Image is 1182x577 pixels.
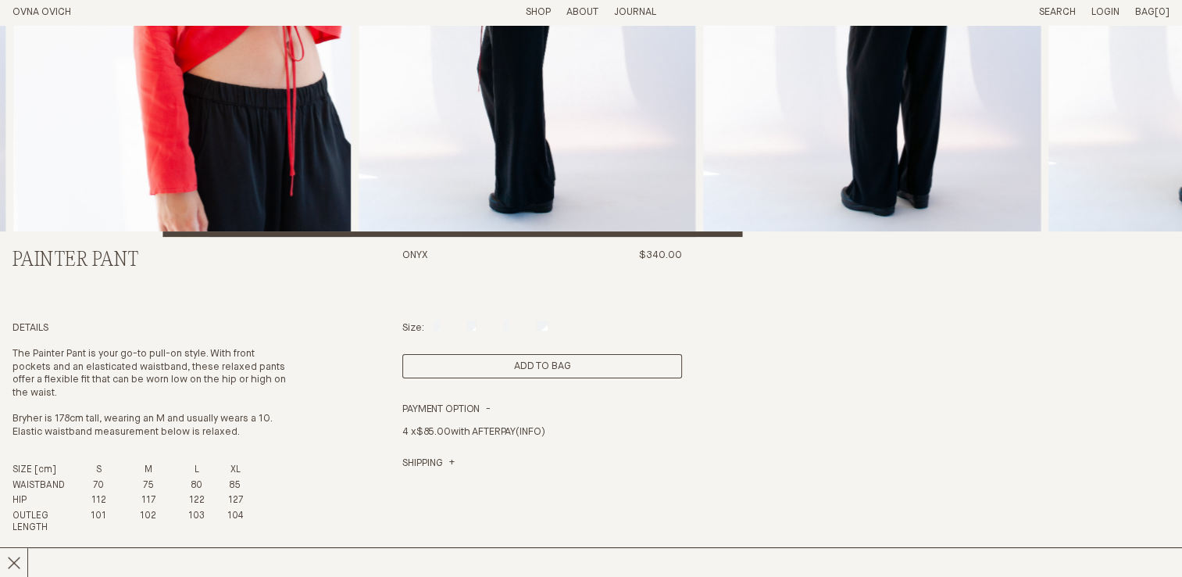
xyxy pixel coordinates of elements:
th: L [179,464,215,480]
span: [0] [1155,7,1170,17]
td: 80 [179,480,215,496]
a: Login [1091,7,1120,17]
a: Shipping [402,457,455,471]
td: 70 [80,480,119,496]
td: 102 [118,511,178,541]
h4: Details [12,322,292,335]
td: 127 [215,495,257,511]
label: S [434,323,439,333]
h3: Onyx [402,249,428,310]
td: 122 [179,495,215,511]
td: 103 [179,511,215,541]
label: L [504,323,509,333]
h2: Painter Pant [12,249,292,272]
a: Shop [526,7,551,17]
td: 117 [118,495,178,511]
p: The Painter Pant is your go-to pull-on style. With front pockets and an elasticated waistband, th... [12,348,292,401]
th: SIZE [cm] [12,464,80,480]
button: Add product to cart [402,354,682,378]
td: 85 [215,480,257,496]
span: $340.00 [639,250,682,260]
label: XL [537,323,548,333]
td: 104 [215,511,257,541]
th: M [118,464,178,480]
p: Size: [402,322,424,335]
td: 75 [118,480,178,496]
span: Bag [1135,7,1155,17]
summary: Payment Option [402,403,491,417]
div: 4 x with AFTERPAY [402,417,682,458]
summary: About [566,6,598,20]
td: 101 [80,511,119,541]
th: WAISTBAND [12,480,80,496]
a: Home [12,7,71,17]
th: S [80,464,119,480]
a: Search [1039,7,1076,17]
th: OUTLEG LENGTH [12,511,80,541]
td: 112 [80,495,119,511]
a: Journal [614,7,656,17]
th: XL [215,464,257,480]
label: M [467,323,476,333]
span: Bryher is 178cm tall, wearing an M and usually wears a 10. Elastic waistband measurement below is... [12,414,272,437]
a: (INFO) [516,427,545,437]
th: HIP [12,495,80,511]
span: $85.00 [416,427,451,437]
